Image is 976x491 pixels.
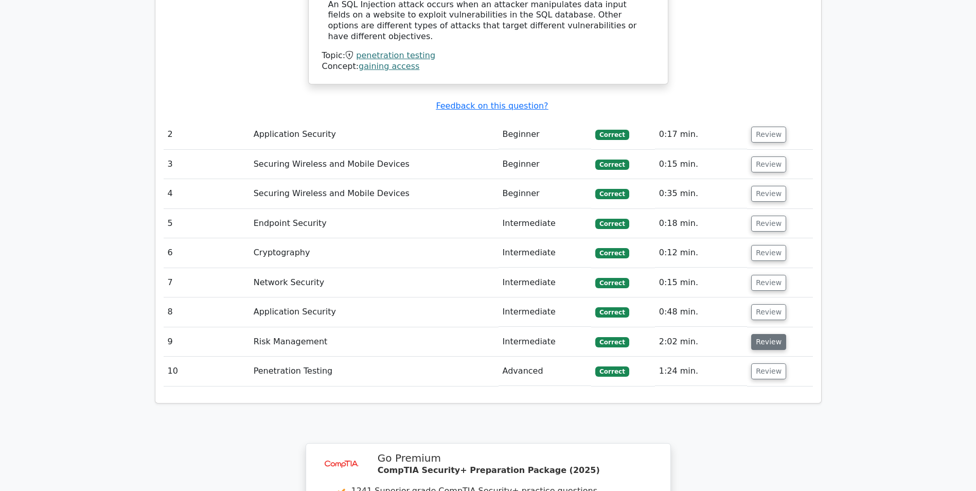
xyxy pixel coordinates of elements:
[499,120,592,149] td: Beginner
[250,297,499,327] td: Application Security
[250,150,499,179] td: Securing Wireless and Mobile Devices
[164,238,250,268] td: 6
[322,50,654,61] div: Topic:
[655,268,747,297] td: 0:15 min.
[356,50,435,60] a: penetration testing
[322,61,654,72] div: Concept:
[595,160,629,170] span: Correct
[595,337,629,347] span: Correct
[499,268,592,297] td: Intermediate
[164,179,250,208] td: 4
[751,186,786,202] button: Review
[655,297,747,327] td: 0:48 min.
[250,327,499,357] td: Risk Management
[499,297,592,327] td: Intermediate
[655,357,747,386] td: 1:24 min.
[499,179,592,208] td: Beginner
[655,150,747,179] td: 0:15 min.
[164,268,250,297] td: 7
[751,156,786,172] button: Review
[751,304,786,320] button: Review
[751,127,786,143] button: Review
[250,179,499,208] td: Securing Wireless and Mobile Devices
[499,209,592,238] td: Intermediate
[499,238,592,268] td: Intermediate
[595,189,629,199] span: Correct
[164,327,250,357] td: 9
[655,327,747,357] td: 2:02 min.
[655,179,747,208] td: 0:35 min.
[250,268,499,297] td: Network Security
[751,275,786,291] button: Review
[595,278,629,288] span: Correct
[499,150,592,179] td: Beginner
[595,248,629,258] span: Correct
[751,334,786,350] button: Review
[751,216,786,232] button: Review
[595,219,629,229] span: Correct
[499,357,592,386] td: Advanced
[359,61,419,71] a: gaining access
[164,120,250,149] td: 2
[250,238,499,268] td: Cryptography
[655,238,747,268] td: 0:12 min.
[595,130,629,140] span: Correct
[250,357,499,386] td: Penetration Testing
[250,209,499,238] td: Endpoint Security
[164,209,250,238] td: 5
[655,209,747,238] td: 0:18 min.
[595,307,629,318] span: Correct
[751,245,786,261] button: Review
[164,357,250,386] td: 10
[655,120,747,149] td: 0:17 min.
[250,120,499,149] td: Application Security
[436,101,548,111] a: Feedback on this question?
[499,327,592,357] td: Intermediate
[164,150,250,179] td: 3
[164,297,250,327] td: 8
[751,363,786,379] button: Review
[595,366,629,377] span: Correct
